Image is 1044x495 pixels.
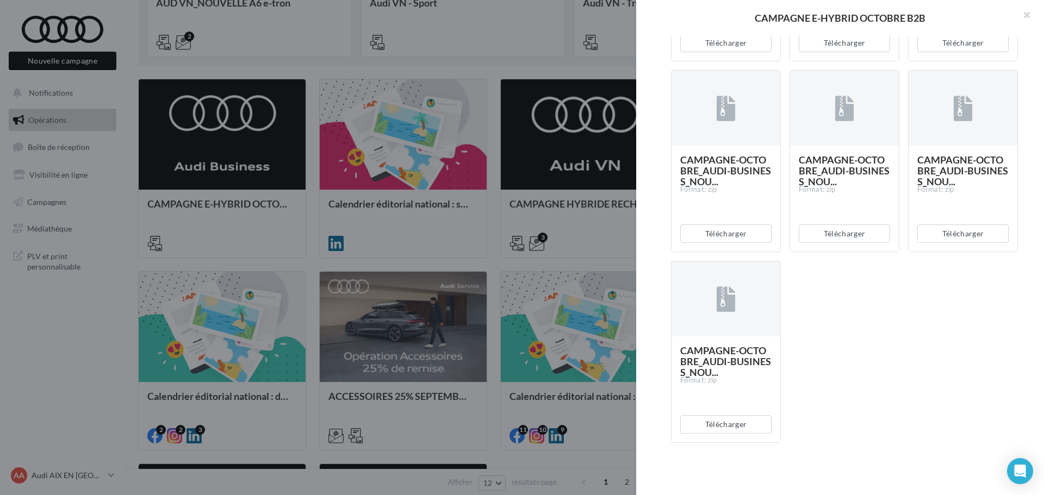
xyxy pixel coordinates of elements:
[680,154,771,187] span: CAMPAGNE-OCTOBRE_AUDI-BUSINESS_NOU...
[680,415,772,434] button: Télécharger
[799,185,890,195] div: Format: zip
[680,34,772,52] button: Télécharger
[799,34,890,52] button: Télécharger
[917,154,1008,187] span: CAMPAGNE-OCTOBRE_AUDI-BUSINESS_NOU...
[917,185,1009,195] div: Format: zip
[680,375,772,385] div: Format: zip
[799,224,890,243] button: Télécharger
[917,224,1009,243] button: Télécharger
[1007,458,1033,484] div: Open Intercom Messenger
[680,224,772,243] button: Télécharger
[654,13,1027,23] div: CAMPAGNE E-HYBRID OCTOBRE B2B
[917,34,1009,52] button: Télécharger
[680,185,772,195] div: Format: zip
[799,154,890,187] span: CAMPAGNE-OCTOBRE_AUDI-BUSINESS_NOU...
[680,344,771,378] span: CAMPAGNE-OCTOBRE_AUDI-BUSINESS_NOU...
